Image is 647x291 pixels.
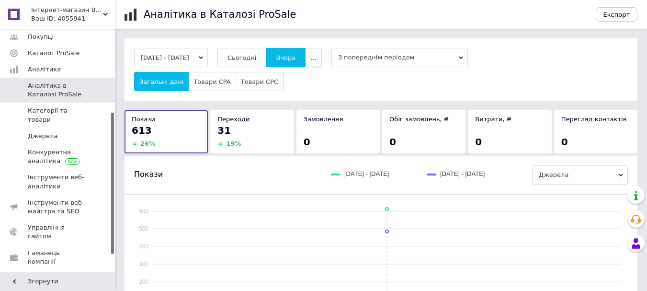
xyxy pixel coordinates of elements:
[475,116,511,123] span: Витрати, ₴
[561,136,568,148] span: 0
[532,165,628,185] span: Джерела
[331,48,468,67] span: З попереднім періодом
[310,54,316,61] span: ...
[28,198,89,216] span: Інструменти веб-майстра та SEO
[139,279,148,285] text: 200
[561,116,627,123] span: Перегляд контактів
[139,208,148,215] text: 600
[134,48,208,67] button: [DATE] - [DATE]
[139,243,148,250] text: 400
[140,140,155,147] span: 26 %
[241,78,278,85] span: Товари CPC
[28,81,89,99] span: Аналітика в Каталозі ProSale
[389,116,449,123] span: Обіг замовлень, ₴
[134,72,189,91] button: Загальні дані
[226,140,241,147] span: 19 %
[28,132,57,140] span: Джерела
[304,116,343,123] span: Замовлення
[28,148,89,165] span: Конкурентна аналітика
[28,49,79,58] span: Каталог ProSale
[28,173,89,190] span: Інструменти веб-аналітики
[139,261,148,268] text: 300
[305,48,321,67] button: ...
[139,78,183,85] span: Загальні дані
[389,136,396,148] span: 0
[28,33,54,41] span: Покупці
[475,136,482,148] span: 0
[188,72,236,91] button: Товари CPA
[227,54,257,61] span: Сьогодні
[134,169,163,180] span: Покази
[144,9,296,20] h1: Аналітика в Каталозі ProSale
[28,106,89,124] span: Категорії та товари
[31,14,115,23] div: Ваш ID: 4055941
[139,225,148,232] text: 500
[28,223,89,241] span: Управління сайтом
[603,11,630,18] span: Експорт
[596,7,638,22] button: Експорт
[132,116,155,123] span: Покази
[28,65,61,74] span: Аналітика
[31,6,103,14] span: Інтернет-магазин BEST MARKET
[236,72,284,91] button: Товари CPC
[217,48,267,67] button: Сьогодні
[276,54,295,61] span: Вчора
[132,125,152,136] span: 613
[217,125,231,136] span: 31
[304,136,310,148] span: 0
[266,48,306,67] button: Вчора
[217,116,250,123] span: Переходи
[28,249,89,266] span: Гаманець компанії
[193,78,230,85] span: Товари CPA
